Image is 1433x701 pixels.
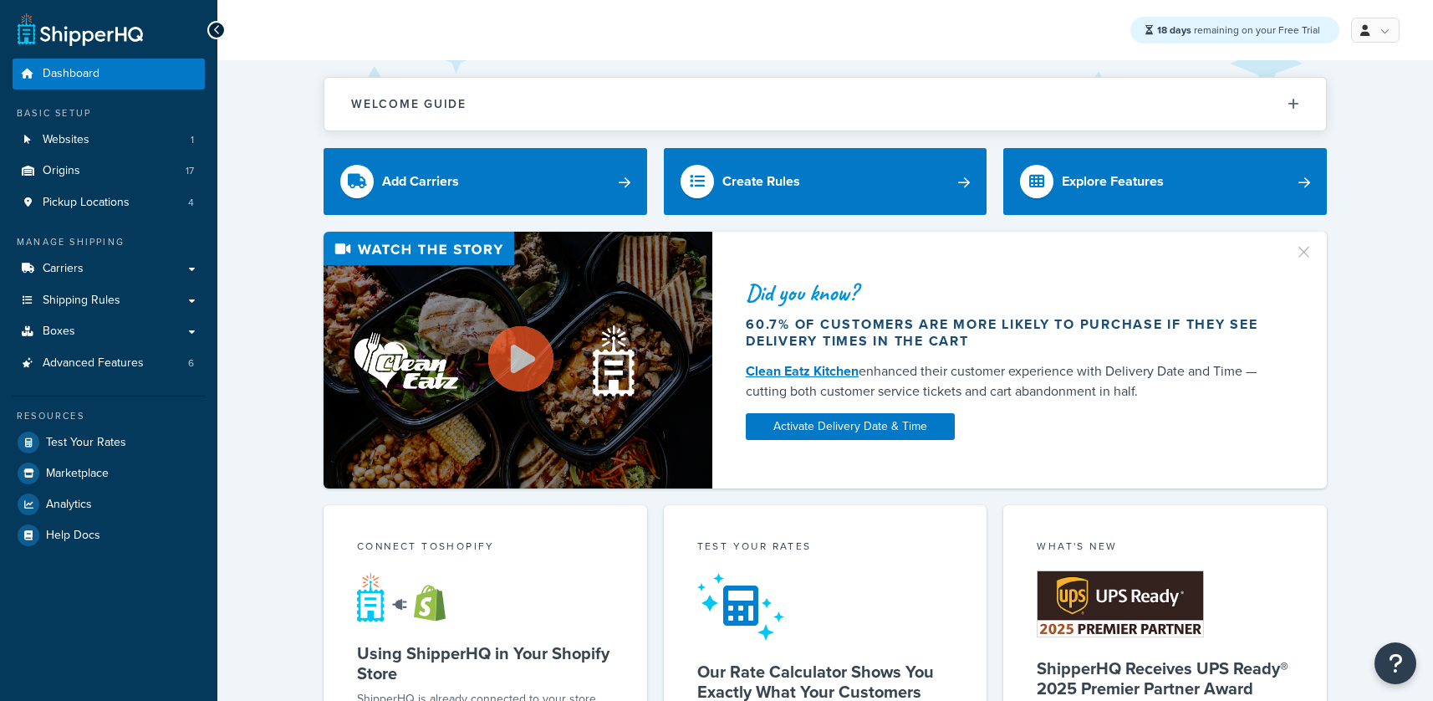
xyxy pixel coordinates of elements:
[13,187,205,218] li: Pickup Locations
[357,539,614,558] div: Connect to Shopify
[186,164,194,178] span: 17
[13,235,205,249] div: Manage Shipping
[13,489,205,519] a: Analytics
[1003,148,1327,215] a: Explore Features
[357,572,462,622] img: connect-shq-shopify-9b9a8c5a.svg
[43,196,130,210] span: Pickup Locations
[746,316,1274,350] div: 60.7% of customers are more likely to purchase if they see delivery times in the cart
[43,325,75,339] span: Boxes
[351,98,467,110] h2: Welcome Guide
[324,78,1326,130] button: Welcome Guide
[43,133,89,147] span: Websites
[43,67,99,81] span: Dashboard
[46,498,92,512] span: Analytics
[357,643,614,683] h5: Using ShipperHQ in Your Shopify Store
[43,164,80,178] span: Origins
[1157,23,1191,38] strong: 18 days
[13,106,205,120] div: Basic Setup
[46,529,100,543] span: Help Docs
[46,467,109,481] span: Marketplace
[1062,170,1164,193] div: Explore Features
[13,253,205,284] a: Carriers
[46,436,126,450] span: Test Your Rates
[1037,658,1293,698] h5: ShipperHQ Receives UPS Ready® 2025 Premier Partner Award
[746,281,1274,304] div: Did you know?
[43,356,144,371] span: Advanced Features
[13,156,205,187] li: Origins
[13,427,205,458] a: Test Your Rates
[13,125,205,156] a: Websites1
[13,125,205,156] li: Websites
[13,285,205,316] a: Shipping Rules
[324,232,712,489] img: Video thumbnail
[746,361,859,381] a: Clean Eatz Kitchen
[697,539,954,558] div: Test your rates
[324,148,647,215] a: Add Carriers
[43,294,120,308] span: Shipping Rules
[13,348,205,379] a: Advanced Features6
[13,520,205,550] a: Help Docs
[188,356,194,371] span: 6
[43,262,84,276] span: Carriers
[1157,23,1320,38] span: remaining on your Free Trial
[1374,642,1416,684] button: Open Resource Center
[664,148,987,215] a: Create Rules
[13,156,205,187] a: Origins17
[13,409,205,423] div: Resources
[191,133,194,147] span: 1
[188,196,194,210] span: 4
[382,170,459,193] div: Add Carriers
[13,348,205,379] li: Advanced Features
[746,361,1274,402] div: enhanced their customer experience with Delivery Date and Time — cutting both customer service ti...
[13,59,205,90] a: Dashboard
[746,413,955,440] a: Activate Delivery Date & Time
[722,170,800,193] div: Create Rules
[13,316,205,347] a: Boxes
[1037,539,1293,558] div: What's New
[13,458,205,489] a: Marketplace
[13,187,205,218] a: Pickup Locations4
